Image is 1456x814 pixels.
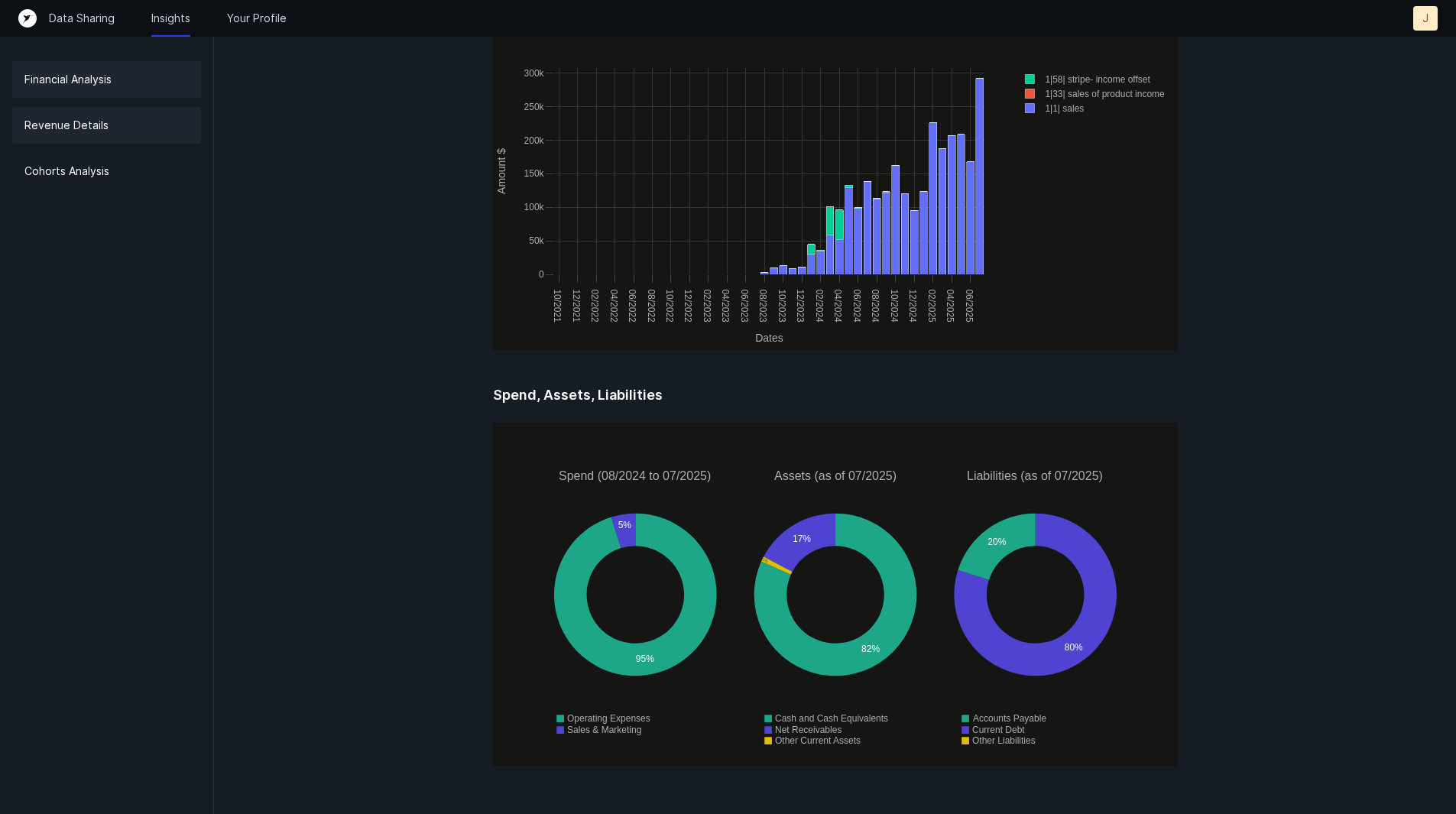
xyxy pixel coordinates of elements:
[24,162,109,180] p: Cohorts Analysis
[12,153,201,190] a: Cohorts Analysis
[1422,11,1428,26] p: J
[227,11,287,26] a: Your Profile
[12,61,201,98] a: Financial Analysis
[12,107,201,144] a: Revenue Details
[24,116,109,135] p: Revenue Details
[1413,6,1438,31] button: J
[493,386,1178,423] h5: Spend, Assets, Liabilities
[49,11,115,26] a: Data Sharing
[151,11,190,26] a: Insights
[24,70,112,89] p: Financial Analysis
